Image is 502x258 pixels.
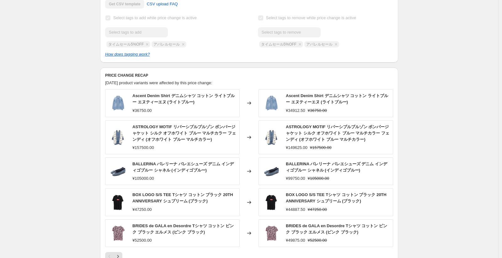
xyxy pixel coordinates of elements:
div: ¥149625.00 [286,145,307,151]
span: ASTROLOGY MOTIF リバーシブルブルゾン ボンバージャケット シルク オフホワイト ブルー マルチカラー フェンディ (オフホワイト ブルー マルチカラー) [286,124,389,142]
div: ¥49875.00 [286,237,305,244]
img: 1003717_original_059c54a1-ec2b-4753-b2e3-a38dffc83910_80x.jpg [262,193,281,212]
div: ¥34912.50 [286,107,305,114]
strike: ¥47250.00 [307,206,327,213]
img: 1003155_original_23431ec4-94d0-493f-ae2c-4d11dc6c0c24_80x.jpg [109,224,127,243]
div: ¥99750.00 [286,175,305,182]
div: ¥157500.00 [132,145,154,151]
span: Ascent Denim Shirt デニムシャツ コットン ライトブルー エヌティーエヌ (ライトブルー) [286,93,388,104]
span: Select tags to add while price change is active [113,15,197,20]
span: BALLERINA バレリーナ バレエシューズ デニム インディゴブルー シャネル (インディゴブルー) [132,162,234,173]
strike: ¥105000.00 [307,175,329,182]
div: ¥105000.00 [132,175,154,182]
span: BRIDES de GALA en Desordre Tシャツ コットン ピンク ブラック エルメス (ピンク ブラック) [286,223,387,234]
strike: ¥36750.00 [307,107,327,114]
span: CSV upload FAQ [147,1,178,7]
div: ¥52500.00 [132,237,152,244]
strike: ¥157500.00 [310,145,332,151]
span: BRIDES de GALA en Desordre Tシャツ コットン ピンク ブラック エルメス (ピンク ブラック) [132,223,234,234]
a: How does tagging work? [105,52,150,57]
span: ASTROLOGY MOTIF リバーシブルブルゾン ボンバージャケット シルク オフホワイト ブルー マルチカラー フェンディ (オフホワイト ブルー マルチカラー) [132,124,236,142]
img: 1003772_original_b511ae19-7f9a-4fe0-91bf-b2cbbb373935_80x.jpg [109,162,127,181]
strike: ¥52500.00 [307,237,327,244]
input: Select tags to remove [258,27,321,37]
img: 1003717_original_059c54a1-ec2b-4753-b2e3-a38dffc83910_80x.jpg [109,193,127,212]
span: BOX LOGO S/S TEE Tシャツ コットン ブラック 20TH ANNIVERSARY シュプリーム (ブラック) [132,192,233,203]
span: BALLERINA バレリーナ バレエシューズ デニム インディゴブルー シャネル (インディゴブルー) [286,162,387,173]
div: ¥47250.00 [132,206,152,213]
span: Ascent Denim Shirt デニムシャツ コットン ライトブルー エヌティーエヌ (ライトブルー) [132,93,235,104]
img: 1004018_original_80x.jpg [262,94,281,113]
img: 1004018_original_80x.jpg [109,94,127,113]
span: BOX LOGO S/S TEE Tシャツ コットン ブラック 20TH ANNIVERSARY シュプリーム (ブラック) [286,192,387,203]
h6: PRICE CHANGE RECAP [105,73,393,78]
div: ¥36750.00 [132,107,152,114]
span: Select tags to remove while price change is active [266,15,356,20]
img: 1003682_original_eabc7a6a-f58f-4179-9ae2-b5df3ca78e2f_80x.jpg [262,128,281,147]
img: 1003772_original_b511ae19-7f9a-4fe0-91bf-b2cbbb373935_80x.jpg [262,162,281,181]
input: Select tags to add [105,27,168,37]
img: 1003682_original_eabc7a6a-f58f-4179-9ae2-b5df3ca78e2f_80x.jpg [109,128,127,147]
span: [DATE] product variants were affected by this price change: [105,80,212,85]
div: ¥44887.50 [286,206,305,213]
img: 1003155_original_23431ec4-94d0-493f-ae2c-4d11dc6c0c24_80x.jpg [262,224,281,243]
